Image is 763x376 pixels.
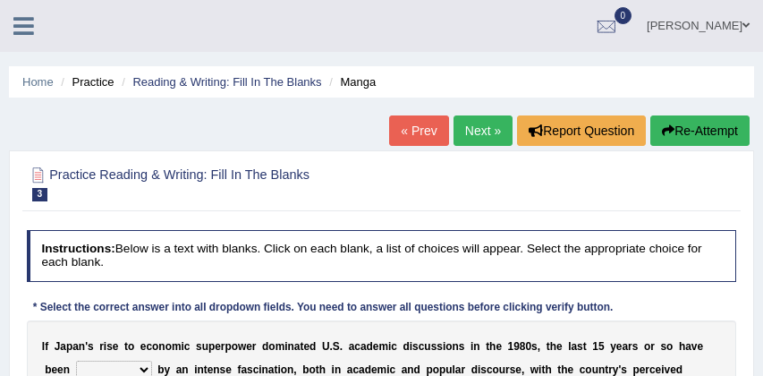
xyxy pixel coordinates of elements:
[79,340,85,353] b: n
[471,363,478,376] b: d
[208,363,214,376] b: e
[352,363,359,376] b: c
[85,340,88,353] b: '
[72,340,79,353] b: a
[208,340,215,353] b: p
[262,363,268,376] b: n
[41,242,114,255] b: Instructions:
[268,340,275,353] b: o
[585,363,591,376] b: o
[592,363,598,376] b: u
[486,340,489,353] b: t
[391,340,397,353] b: c
[661,363,664,376] b: i
[632,363,639,376] b: p
[213,363,219,376] b: n
[656,363,662,376] b: e
[407,363,413,376] b: n
[300,340,303,353] b: t
[329,340,332,353] b: .
[378,340,388,353] b: m
[670,363,676,376] b: e
[618,363,621,376] b: '
[225,340,231,353] b: p
[55,340,61,353] b: J
[386,363,389,376] b: i
[360,340,367,353] b: a
[276,340,285,353] b: m
[196,340,202,353] b: s
[445,363,452,376] b: u
[679,340,685,353] b: h
[517,115,646,146] button: Report Question
[487,363,493,376] b: c
[322,340,330,353] b: U
[676,363,682,376] b: d
[246,340,252,353] b: e
[650,340,655,353] b: r
[571,340,577,353] b: a
[237,363,241,376] b: f
[325,73,376,90] li: Manga
[431,340,437,353] b: s
[365,363,371,376] b: d
[521,363,524,376] b: ,
[132,75,321,89] a: Reading & Writing: Fill In The Blanks
[27,230,737,281] h4: Below is a text with blanks. Click on each blank, a list of choices will appear. Select the appro...
[253,363,259,376] b: c
[316,363,319,376] b: t
[610,340,616,353] b: y
[27,301,620,317] div: * Select the correct answer into all dropdown fields. You need to answer all questions before cli...
[645,363,649,376] b: r
[319,363,326,376] b: h
[293,363,296,376] b: ,
[660,340,666,353] b: s
[287,363,293,376] b: n
[473,340,479,353] b: n
[367,340,373,353] b: d
[632,340,639,353] b: s
[373,340,379,353] b: e
[202,340,208,353] b: u
[194,363,197,376] b: i
[247,363,253,376] b: s
[577,340,583,353] b: s
[220,363,226,376] b: s
[541,363,545,376] b: t
[377,363,387,376] b: m
[335,363,341,376] b: n
[340,340,343,353] b: .
[262,340,268,353] b: d
[424,340,430,353] b: u
[598,340,605,353] b: 5
[184,340,191,353] b: c
[27,164,467,201] h2: Practice Reading & Writing: Fill In The Blanks
[478,363,480,376] b: i
[433,363,439,376] b: o
[592,340,598,353] b: 1
[443,340,445,353] b: i
[268,363,275,376] b: a
[691,340,698,353] b: v
[505,363,510,376] b: r
[499,363,505,376] b: u
[64,363,70,376] b: n
[172,340,182,353] b: m
[454,115,513,146] a: Next »
[332,363,335,376] b: i
[32,188,48,201] span: 3
[538,340,540,353] b: ,
[666,340,673,353] b: o
[697,340,703,353] b: e
[489,340,496,353] b: h
[176,363,182,376] b: a
[453,363,455,376] b: l
[165,340,172,353] b: o
[158,340,165,353] b: n
[437,340,443,353] b: s
[616,340,623,353] b: e
[615,7,632,24] span: 0
[561,363,567,376] b: h
[303,340,309,353] b: e
[598,363,605,376] b: n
